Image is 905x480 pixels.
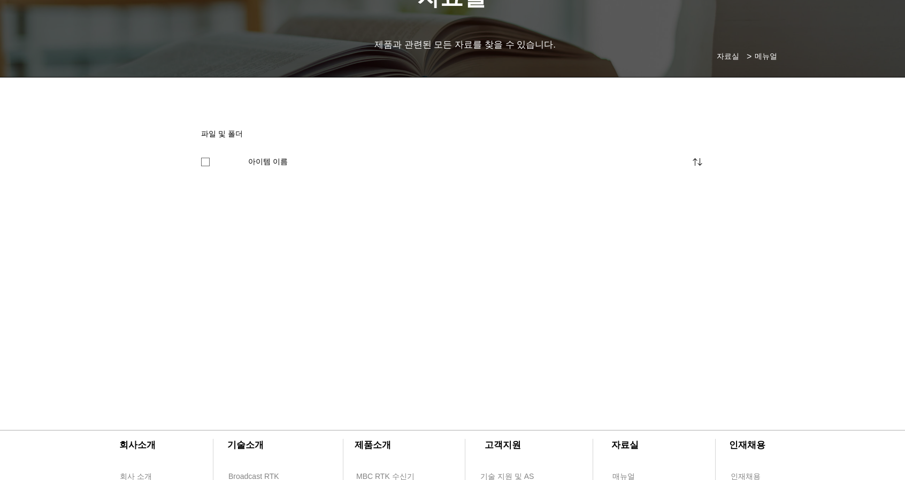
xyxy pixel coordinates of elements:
span: ​제품소개 [355,440,391,450]
div: Sorting options [190,145,715,175]
button: 아이템 이름 [248,157,685,167]
div: sort by menu [691,156,704,168]
div: select all checkbox [201,158,210,166]
span: 파일 및 폴더 [201,129,243,138]
span: 아이템 이름 [248,157,288,167]
div: 파일 공유 [190,113,715,407]
span: ​인재채용 [729,440,765,450]
span: ​자료실 [611,440,639,450]
span: ​고객지원 [485,440,521,450]
span: ​기술소개 [227,440,264,450]
span: ​회사소개 [119,440,156,450]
